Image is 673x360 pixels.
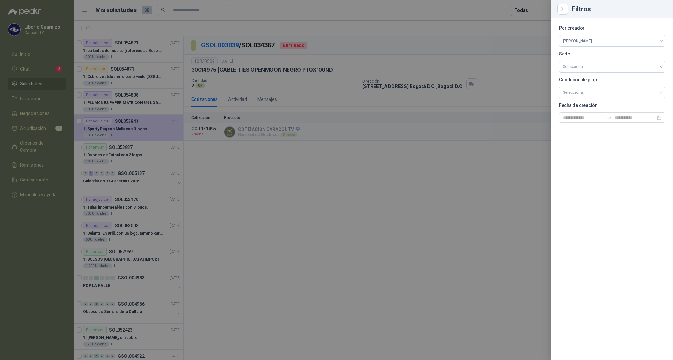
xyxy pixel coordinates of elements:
[607,115,612,120] span: to
[559,52,665,56] p: Sede
[572,6,665,12] div: Filtros
[563,36,661,46] span: Liborio Guarnizo
[559,103,665,107] p: Fecha de creación
[559,5,567,13] button: Close
[559,78,665,82] p: Condición de pago
[607,115,612,120] span: swap-right
[559,26,665,30] p: Por creador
